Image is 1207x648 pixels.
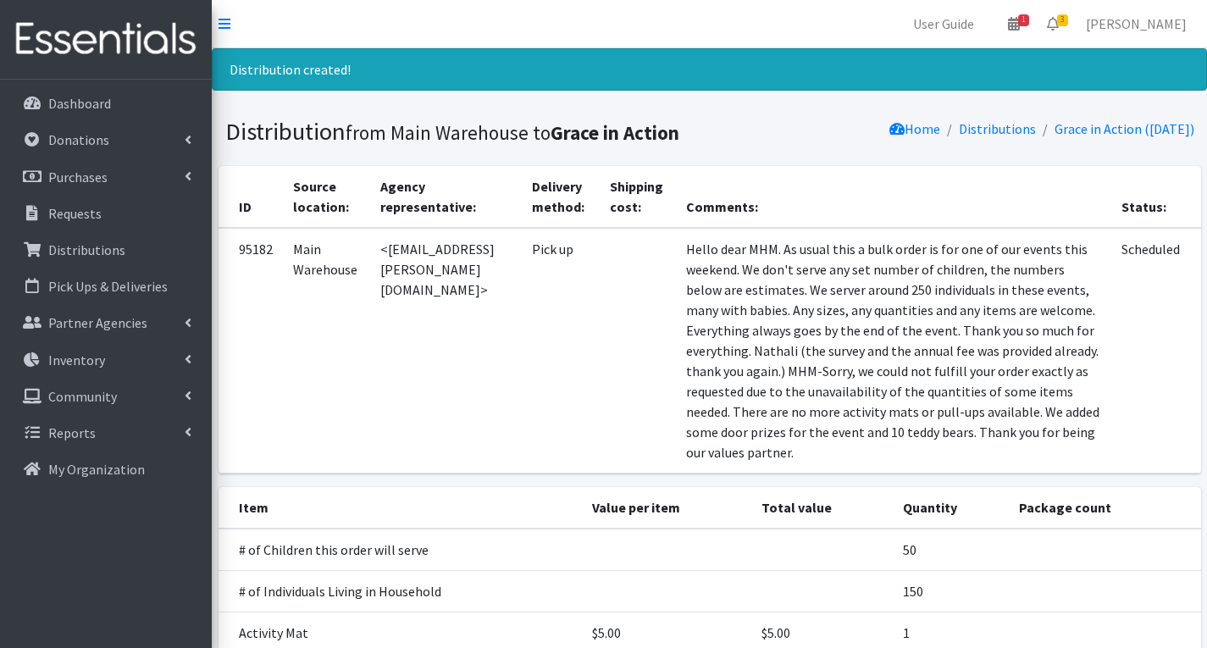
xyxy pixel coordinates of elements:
th: Item [219,487,582,529]
a: My Organization [7,452,205,486]
p: Requests [48,205,102,222]
img: HumanEssentials [7,11,205,68]
a: Requests [7,197,205,230]
p: Purchases [48,169,108,186]
p: Community [48,388,117,405]
p: My Organization [48,461,145,478]
h1: Distribution [225,117,704,147]
th: ID [219,166,283,228]
a: 3 [1033,7,1072,41]
a: Inventory [7,343,205,377]
a: Distributions [7,233,205,267]
b: Grace in Action [551,120,679,145]
p: Reports [48,424,96,441]
a: 1 [994,7,1033,41]
a: Grace in Action ([DATE]) [1055,120,1194,137]
p: Distributions [48,241,125,258]
a: Community [7,379,205,413]
th: Source location: [283,166,371,228]
a: Dashboard [7,86,205,120]
span: 1 [1018,14,1029,26]
th: Status: [1111,166,1200,228]
td: Scheduled [1111,228,1200,474]
a: Distributions [959,120,1036,137]
small: from Main Warehouse to [346,120,679,145]
a: Home [889,120,940,137]
p: Pick Ups & Deliveries [48,278,168,295]
th: Comments: [676,166,1112,228]
p: Partner Agencies [48,314,147,331]
a: Donations [7,123,205,157]
a: Partner Agencies [7,306,205,340]
td: Hello dear MHM. As usual this a bulk order is for one of our events this weekend. We don't serve ... [676,228,1112,474]
td: 150 [893,570,1009,612]
a: User Guide [900,7,988,41]
td: Main Warehouse [283,228,371,474]
th: Value per item [582,487,751,529]
td: # of Children this order will serve [219,529,582,571]
th: Total value [751,487,893,529]
p: Donations [48,131,109,148]
a: Reports [7,416,205,450]
td: 50 [893,529,1009,571]
th: Package count [1009,487,1200,529]
td: # of Individuals Living in Household [219,570,582,612]
a: Purchases [7,160,205,194]
th: Shipping cost: [600,166,676,228]
th: Agency representative: [370,166,522,228]
td: <[EMAIL_ADDRESS][PERSON_NAME][DOMAIN_NAME]> [370,228,522,474]
p: Inventory [48,352,105,368]
p: Dashboard [48,95,111,112]
td: 95182 [219,228,283,474]
th: Delivery method: [522,166,599,228]
th: Quantity [893,487,1009,529]
span: 3 [1057,14,1068,26]
div: Distribution created! [212,48,1207,91]
a: Pick Ups & Deliveries [7,269,205,303]
a: [PERSON_NAME] [1072,7,1200,41]
td: Pick up [522,228,599,474]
